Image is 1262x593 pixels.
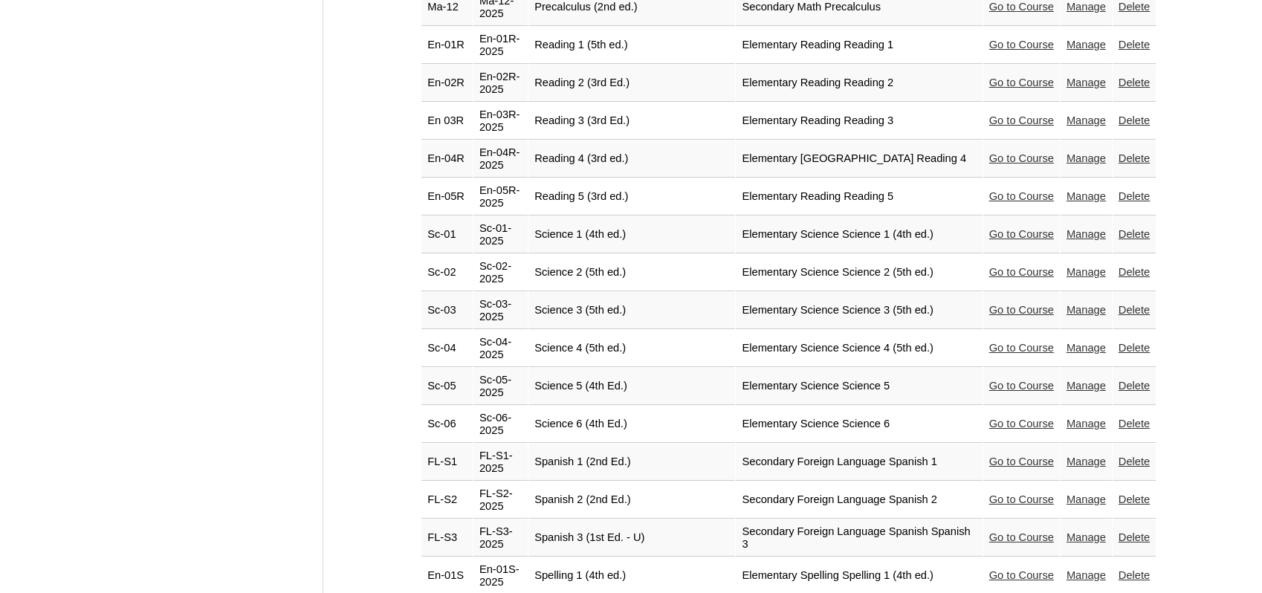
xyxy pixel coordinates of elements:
[528,216,735,253] td: Science 1 (4th ed.)
[528,368,735,405] td: Science 5 (4th Ed.)
[421,140,473,178] td: En-04R
[1119,342,1150,354] a: Delete
[736,178,982,216] td: Elementary Reading Reading 5
[736,406,982,443] td: Elementary Science Science 6
[989,380,1054,392] a: Go to Course
[421,368,473,405] td: Sc-05
[1067,418,1106,430] a: Manage
[1119,418,1150,430] a: Delete
[1119,77,1150,88] a: Delete
[1067,456,1106,467] a: Manage
[989,228,1054,240] a: Go to Course
[421,292,473,329] td: Sc-03
[1067,493,1106,505] a: Manage
[989,190,1054,202] a: Go to Course
[528,406,735,443] td: Science 6 (4th Ed.)
[473,444,528,481] td: FL-S1-2025
[989,342,1054,354] a: Go to Course
[736,27,982,64] td: Elementary Reading Reading 1
[1067,266,1106,278] a: Manage
[989,531,1054,543] a: Go to Course
[421,103,473,140] td: En 03R
[1119,190,1150,202] a: Delete
[736,330,982,367] td: Elementary Science Science 4 (5th ed.)
[528,519,735,557] td: Spanish 3 (1st Ed. - U)
[1119,266,1150,278] a: Delete
[989,1,1054,13] a: Go to Course
[1119,531,1150,543] a: Delete
[1119,228,1150,240] a: Delete
[528,330,735,367] td: Science 4 (5th ed.)
[528,140,735,178] td: Reading 4 (3rd ed.)
[421,254,473,291] td: Sc-02
[1067,114,1106,126] a: Manage
[1067,190,1106,202] a: Manage
[1067,228,1106,240] a: Manage
[473,519,528,557] td: FL-S3-2025
[1119,1,1150,13] a: Delete
[1119,152,1150,164] a: Delete
[473,482,528,519] td: FL-S2-2025
[421,178,473,216] td: En-05R
[421,27,473,64] td: En-01R
[1119,304,1150,316] a: Delete
[736,254,982,291] td: Elementary Science Science 2 (5th ed.)
[989,304,1054,316] a: Go to Course
[421,406,473,443] td: Sc-06
[473,27,528,64] td: En-01R-2025
[528,254,735,291] td: Science 2 (5th ed.)
[989,114,1054,126] a: Go to Course
[1119,39,1150,51] a: Delete
[421,444,473,481] td: FL-S1
[528,65,735,102] td: Reading 2 (3rd Ed.)
[736,444,982,481] td: Secondary Foreign Language Spanish 1
[736,482,982,519] td: Secondary Foreign Language Spanish 2
[1067,152,1106,164] a: Manage
[736,103,982,140] td: Elementary Reading Reading 3
[1067,77,1106,88] a: Manage
[528,292,735,329] td: Science 3 (5th ed.)
[421,216,473,253] td: Sc-01
[1119,380,1150,392] a: Delete
[473,103,528,140] td: En-03R-2025
[1067,569,1106,581] a: Manage
[989,77,1054,88] a: Go to Course
[989,152,1054,164] a: Go to Course
[473,140,528,178] td: En-04R-2025
[473,330,528,367] td: Sc-04-2025
[473,368,528,405] td: Sc-05-2025
[989,418,1054,430] a: Go to Course
[989,493,1054,505] a: Go to Course
[1119,114,1150,126] a: Delete
[736,65,982,102] td: Elementary Reading Reading 2
[736,292,982,329] td: Elementary Science Science 3 (5th ed.)
[736,368,982,405] td: Elementary Science Science 5
[989,266,1054,278] a: Go to Course
[528,27,735,64] td: Reading 1 (5th ed.)
[473,65,528,102] td: En-02R-2025
[473,216,528,253] td: Sc-01-2025
[473,292,528,329] td: Sc-03-2025
[989,569,1054,581] a: Go to Course
[528,482,735,519] td: Spanish 2 (2nd Ed.)
[736,140,982,178] td: Elementary [GEOGRAPHIC_DATA] Reading 4
[1119,569,1150,581] a: Delete
[421,482,473,519] td: FL-S2
[736,216,982,253] td: Elementary Science Science 1 (4th ed.)
[473,406,528,443] td: Sc-06-2025
[1067,1,1106,13] a: Manage
[1119,456,1150,467] a: Delete
[528,178,735,216] td: Reading 5 (3rd ed.)
[473,178,528,216] td: En-05R-2025
[736,519,982,557] td: Secondary Foreign Language Spanish Spanish 3
[1119,493,1150,505] a: Delete
[989,456,1054,467] a: Go to Course
[421,519,473,557] td: FL-S3
[1067,39,1106,51] a: Manage
[1067,380,1106,392] a: Manage
[528,444,735,481] td: Spanish 1 (2nd Ed.)
[473,254,528,291] td: Sc-02-2025
[421,65,473,102] td: En-02R
[1067,531,1106,543] a: Manage
[989,39,1054,51] a: Go to Course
